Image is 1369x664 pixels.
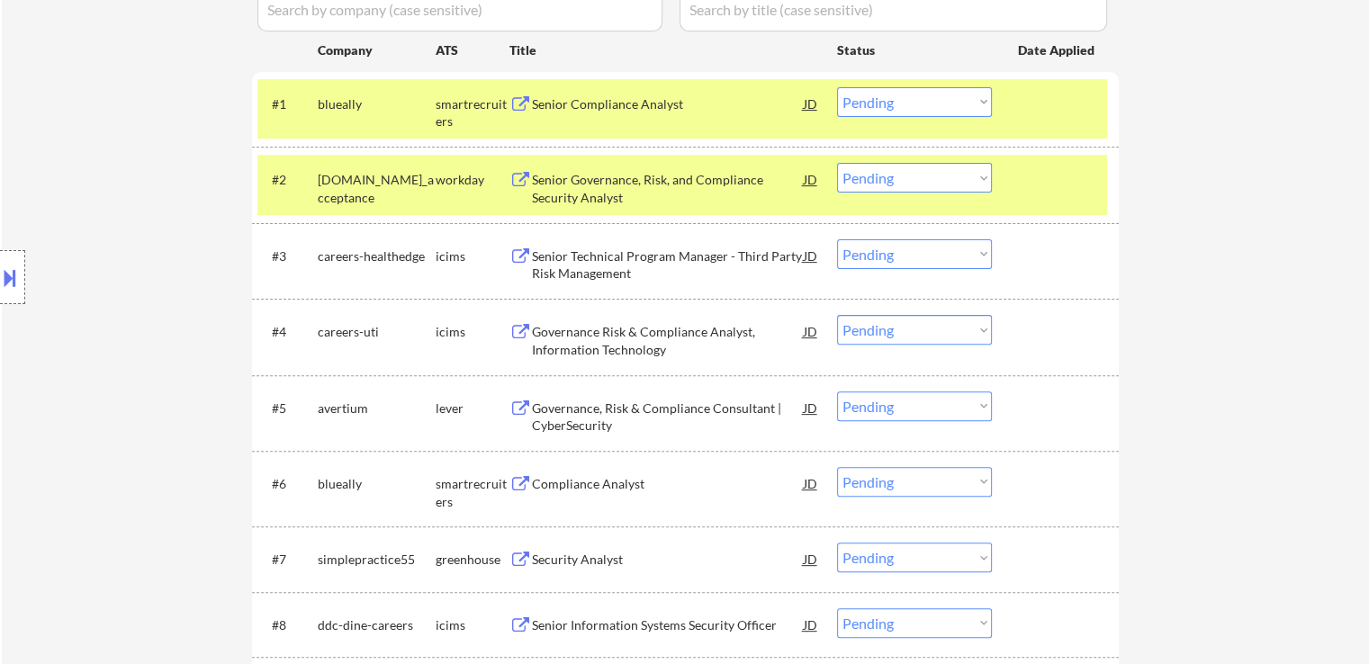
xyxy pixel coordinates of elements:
[318,95,436,113] div: blueally
[802,391,820,424] div: JD
[436,551,509,569] div: greenhouse
[509,41,820,59] div: Title
[318,171,436,206] div: [DOMAIN_NAME]_acceptance
[1018,41,1097,59] div: Date Applied
[318,41,436,59] div: Company
[436,399,509,417] div: lever
[802,608,820,641] div: JD
[436,616,509,634] div: icims
[318,475,436,493] div: blueally
[532,95,804,113] div: Senior Compliance Analyst
[318,323,436,341] div: careers-uti
[532,171,804,206] div: Senior Governance, Risk, and Compliance Security Analyst
[318,551,436,569] div: simplepractice55
[802,315,820,347] div: JD
[436,95,509,130] div: smartrecruiters
[802,87,820,120] div: JD
[436,475,509,510] div: smartrecruiters
[532,616,804,634] div: Senior Information Systems Security Officer
[532,247,804,283] div: Senior Technical Program Manager - Third Party Risk Management
[318,247,436,265] div: careers-healthedge
[436,41,509,59] div: ATS
[272,616,303,634] div: #8
[532,323,804,358] div: Governance Risk & Compliance Analyst, Information Technology
[318,399,436,417] div: avertium
[802,239,820,272] div: JD
[272,475,303,493] div: #6
[532,399,804,435] div: Governance, Risk & Compliance Consultant | CyberSecurity
[802,467,820,499] div: JD
[436,171,509,189] div: workday
[532,475,804,493] div: Compliance Analyst
[272,95,303,113] div: #1
[802,543,820,575] div: JD
[837,33,992,66] div: Status
[436,247,509,265] div: icims
[318,616,436,634] div: ddc-dine-careers
[272,551,303,569] div: #7
[802,163,820,195] div: JD
[532,551,804,569] div: Security Analyst
[436,323,509,341] div: icims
